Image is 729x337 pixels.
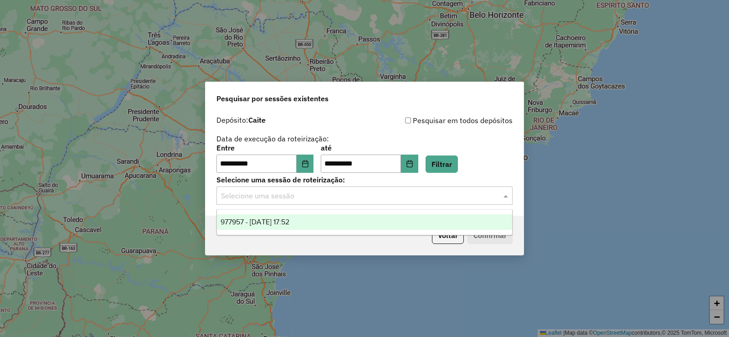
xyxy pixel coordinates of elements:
[248,115,266,124] strong: Caite
[297,155,314,173] button: Choose Date
[216,174,513,185] label: Selecione uma sessão de roteirização:
[432,227,464,244] button: Voltar
[401,155,418,173] button: Choose Date
[364,115,513,126] div: Pesquisar em todos depósitos
[216,93,329,104] span: Pesquisar por sessões existentes
[426,156,458,173] button: Filtrar
[216,142,313,153] label: Entre
[216,133,329,144] label: Data de execução da roteirização:
[221,218,289,226] span: 977957 - [DATE] 17:52
[216,209,513,235] ng-dropdown-panel: Options list
[216,114,266,125] label: Depósito:
[321,142,418,153] label: até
